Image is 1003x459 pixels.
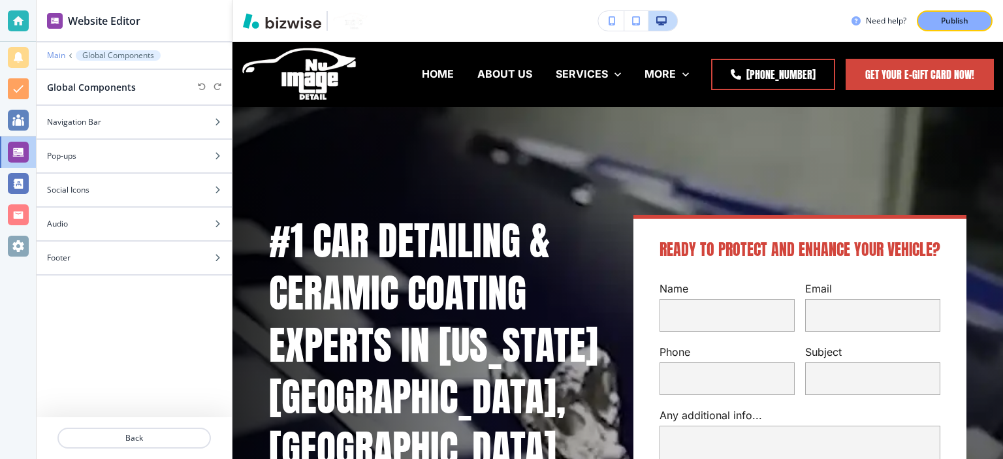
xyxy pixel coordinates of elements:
p: Global Components [82,51,154,60]
img: editor icon [47,13,63,29]
p: Email [805,281,940,296]
h3: Need help? [866,15,906,27]
button: Back [57,428,211,449]
p: Name [660,281,795,296]
a: [PHONE_NUMBER] [711,59,835,90]
h2: Global Components [47,80,136,94]
span: Ready to Protect and Enhance Your Vehicle? [660,238,940,261]
a: Get Your E-Gift Card Now! [846,59,994,90]
div: Pop-ups [37,140,232,172]
p: SERVICES [556,67,608,82]
p: Back [59,432,210,444]
img: Bizwise Logo [243,13,321,29]
p: HOME [422,67,454,82]
img: Your Logo [333,12,368,29]
div: Footer [37,242,232,274]
img: NU Image Detail [242,46,359,101]
p: MORE [645,67,676,82]
p: Publish [941,15,968,27]
div: Social Icons [37,174,232,206]
button: Main [47,51,65,60]
h2: Website Editor [68,13,140,29]
p: Any additional info... [660,408,940,423]
h4: Footer [47,252,71,264]
p: ABOUT US [477,67,532,82]
h4: Navigation Bar [47,116,101,128]
h4: Social Icons [47,184,89,196]
div: Audio [37,208,232,240]
p: Phone [660,345,795,360]
button: Publish [917,10,993,31]
button: Global Components [76,50,161,61]
h4: Pop-ups [47,150,76,162]
h4: Audio [47,218,68,230]
div: Navigation Bar [37,106,232,138]
p: Subject [805,345,940,360]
